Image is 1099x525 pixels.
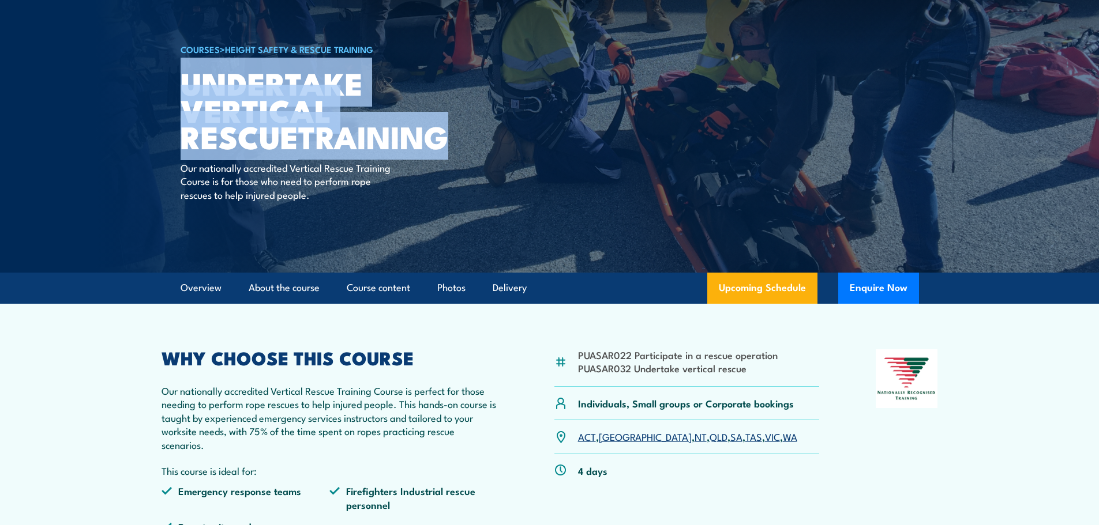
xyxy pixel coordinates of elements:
li: PUASAR022 Participate in a rescue operation [578,348,778,361]
p: Our nationally accredited Vertical Rescue Training Course is perfect for those needing to perform... [162,384,498,451]
a: [GEOGRAPHIC_DATA] [599,429,692,443]
a: QLD [710,429,727,443]
a: Upcoming Schedule [707,273,817,304]
p: , , , , , , , [578,430,797,443]
p: This course is ideal for: [162,464,498,477]
a: ACT [578,429,596,443]
li: Firefighters Industrial rescue personnel [329,484,498,511]
h1: Undertake Vertical Rescue [181,69,466,150]
a: TAS [745,429,762,443]
li: Emergency response teams [162,484,330,511]
strong: TRAINING [298,112,448,160]
p: Our nationally accredited Vertical Rescue Training Course is for those who need to perform rope r... [181,161,391,201]
a: WA [783,429,797,443]
a: SA [730,429,742,443]
p: Individuals, Small groups or Corporate bookings [578,396,794,410]
a: Course content [347,273,410,303]
img: Nationally Recognised Training logo. [876,349,938,408]
a: Overview [181,273,222,303]
a: VIC [765,429,780,443]
a: Photos [437,273,466,303]
a: About the course [249,273,320,303]
a: Delivery [493,273,527,303]
a: COURSES [181,43,220,55]
li: PUASAR032 Undertake vertical rescue [578,361,778,375]
p: 4 days [578,464,607,477]
button: Enquire Now [838,273,919,304]
h6: > [181,42,466,56]
a: Height Safety & Rescue Training [225,43,373,55]
a: NT [695,429,707,443]
h2: WHY CHOOSE THIS COURSE [162,349,498,365]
